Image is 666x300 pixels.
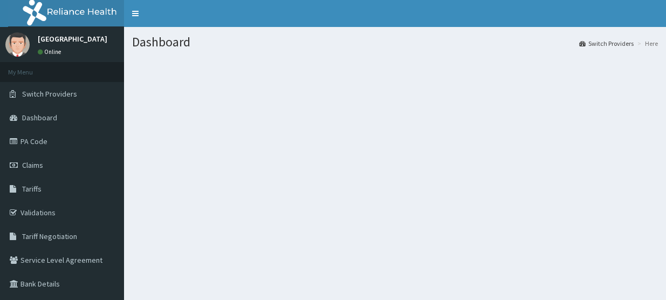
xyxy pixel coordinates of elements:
[579,39,634,48] a: Switch Providers
[22,231,77,241] span: Tariff Negotiation
[635,39,658,48] li: Here
[22,89,77,99] span: Switch Providers
[38,48,64,56] a: Online
[22,160,43,170] span: Claims
[5,32,30,57] img: User Image
[38,35,107,43] p: [GEOGRAPHIC_DATA]
[22,113,57,122] span: Dashboard
[132,35,658,49] h1: Dashboard
[22,184,42,194] span: Tariffs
